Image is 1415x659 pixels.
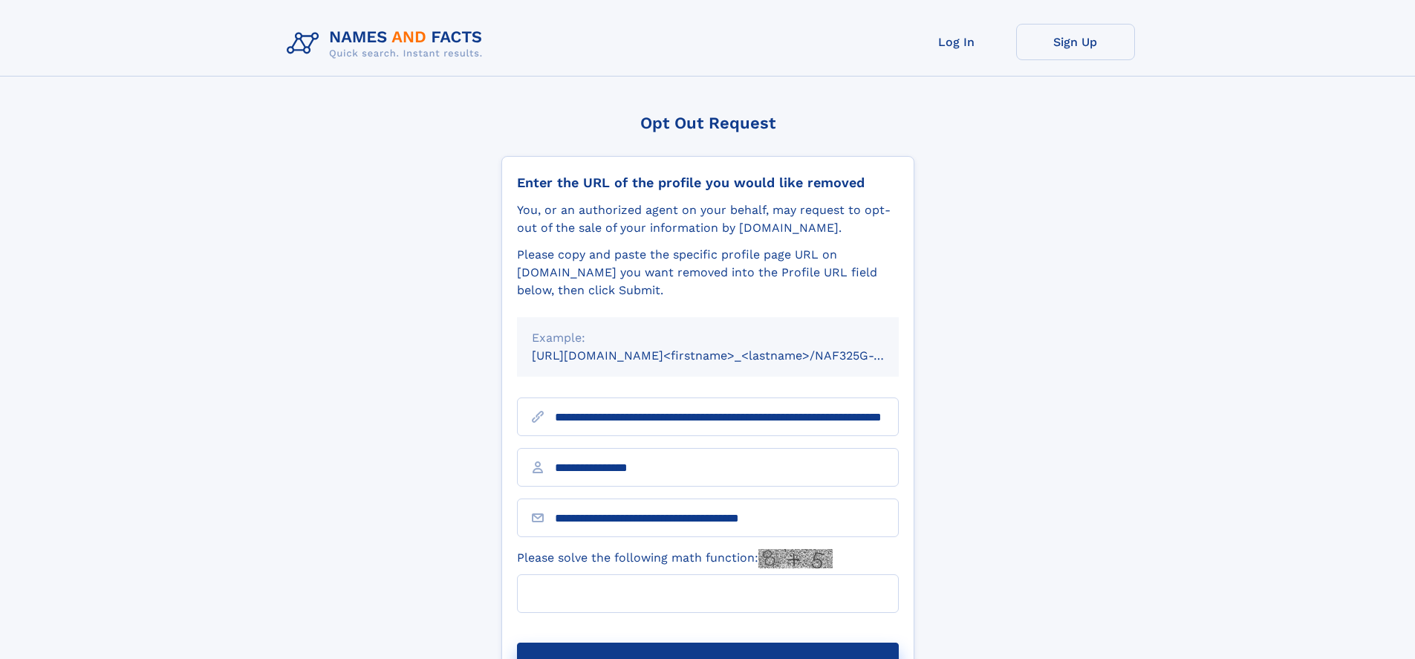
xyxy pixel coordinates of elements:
[897,24,1016,60] a: Log In
[517,246,899,299] div: Please copy and paste the specific profile page URL on [DOMAIN_NAME] you want removed into the Pr...
[517,549,833,568] label: Please solve the following math function:
[517,201,899,237] div: You, or an authorized agent on your behalf, may request to opt-out of the sale of your informatio...
[532,329,884,347] div: Example:
[501,114,914,132] div: Opt Out Request
[1016,24,1135,60] a: Sign Up
[532,348,927,363] small: [URL][DOMAIN_NAME]<firstname>_<lastname>/NAF325G-xxxxxxxx
[281,24,495,64] img: Logo Names and Facts
[517,175,899,191] div: Enter the URL of the profile you would like removed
